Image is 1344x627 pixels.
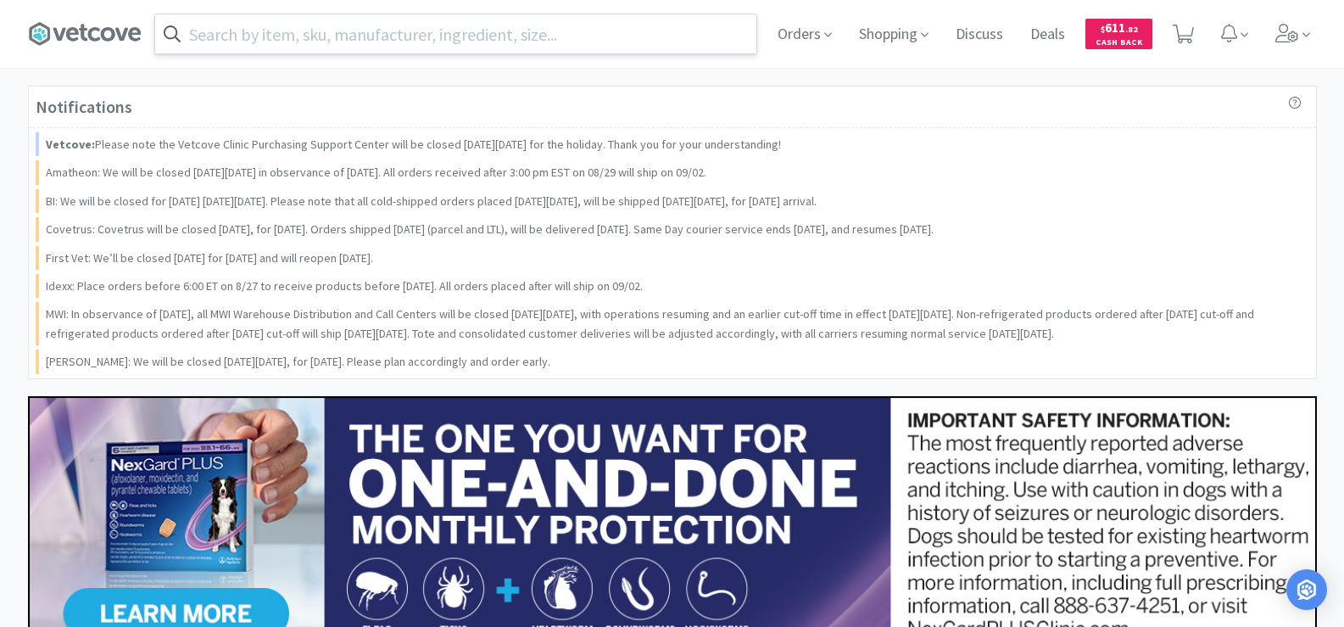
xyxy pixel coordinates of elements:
[1125,24,1138,35] span: . 82
[46,352,550,371] p: [PERSON_NAME]: We will be closed [DATE][DATE], for [DATE]. Please plan accordingly and order early.
[1286,569,1327,610] div: Open Intercom Messenger
[46,135,781,154] p: Please note the Vetcove Clinic Purchasing Support Center will be closed [DATE][DATE] for the holi...
[36,93,132,120] h3: Notifications
[46,163,706,182] p: Amatheon: We will be closed [DATE][DATE] in observance of [DATE]. All orders received after 3:00 ...
[949,27,1010,42] a: Discuss
[1101,20,1138,36] span: 611
[1023,27,1072,42] a: Deals
[1085,11,1152,57] a: $611.82Cash Back
[46,192,817,210] p: BI: We will be closed for [DATE] [DATE][DATE]. Please note that all cold-shipped orders placed [D...
[46,220,934,238] p: Covetrus: Covetrus will be closed [DATE], for [DATE]. Orders shipped [DATE] (parcel and LTL), wil...
[46,305,1302,343] p: MWI: In observance of [DATE], all MWI Warehouse Distribution and Call Centers will be closed [DAT...
[46,249,373,267] p: First Vet: We’ll be closed [DATE] for [DATE] and will reopen [DATE].
[1096,38,1142,49] span: Cash Back
[46,137,95,152] strong: Vetcove:
[46,277,643,295] p: Idexx: Place orders before 6:00 ET on 8/27 to receive products before [DATE]. All orders placed a...
[1101,24,1105,35] span: $
[155,14,756,53] input: Search by item, sku, manufacturer, ingredient, size...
